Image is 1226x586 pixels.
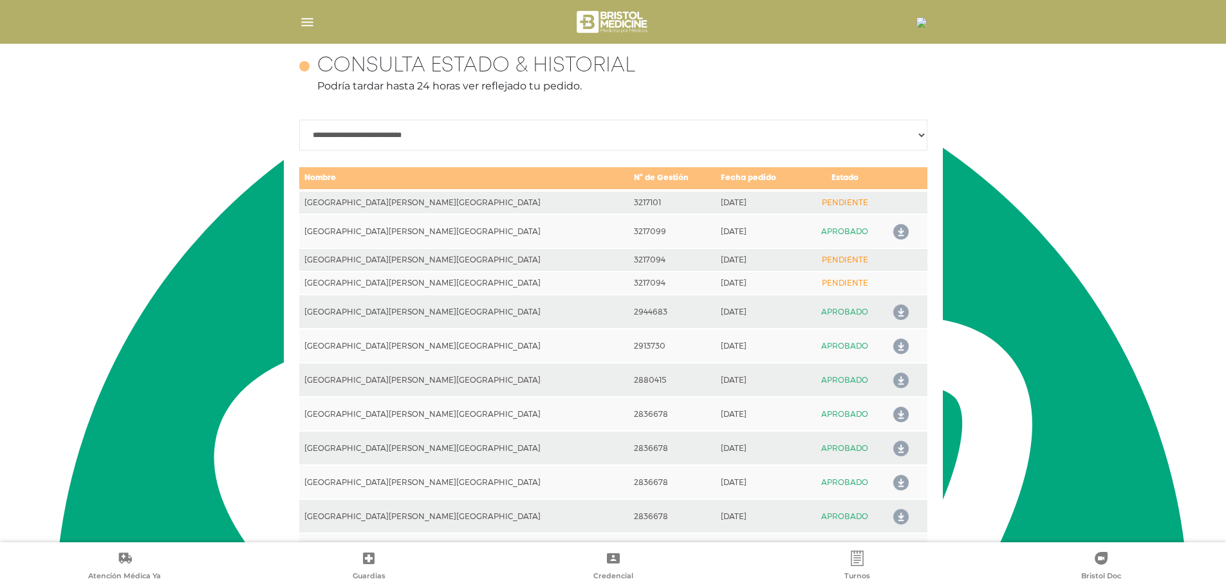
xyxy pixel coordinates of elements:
[716,397,804,431] td: [DATE]
[575,6,651,37] img: bristol-medicine-blanco.png
[804,248,886,271] td: PENDIENTE
[299,214,629,248] td: [GEOGRAPHIC_DATA][PERSON_NAME][GEOGRAPHIC_DATA]
[353,571,385,583] span: Guardias
[629,214,716,248] td: 3217099
[629,329,716,363] td: 2913730
[716,465,804,499] td: [DATE]
[299,271,629,295] td: [GEOGRAPHIC_DATA][PERSON_NAME][GEOGRAPHIC_DATA]
[1081,571,1121,583] span: Bristol Doc
[3,551,246,583] a: Atención Médica Ya
[629,431,716,465] td: 2836678
[629,499,716,533] td: 2836678
[299,465,629,499] td: [GEOGRAPHIC_DATA][PERSON_NAME][GEOGRAPHIC_DATA]
[716,248,804,271] td: [DATE]
[844,571,870,583] span: Turnos
[88,571,161,583] span: Atención Médica Ya
[804,214,886,248] td: APROBADO
[299,533,629,567] td: [GEOGRAPHIC_DATA][PERSON_NAME][GEOGRAPHIC_DATA]
[804,167,886,190] td: Estado
[629,190,716,214] td: 3217101
[299,190,629,214] td: [GEOGRAPHIC_DATA][PERSON_NAME][GEOGRAPHIC_DATA]
[629,397,716,431] td: 2836678
[299,363,629,397] td: [GEOGRAPHIC_DATA][PERSON_NAME][GEOGRAPHIC_DATA]
[629,533,716,567] td: 2836678
[804,431,886,465] td: APROBADO
[491,551,735,583] a: Credencial
[299,78,927,94] p: Podría tardar hasta 24 horas ver reflejado tu pedido.
[299,397,629,431] td: [GEOGRAPHIC_DATA][PERSON_NAME][GEOGRAPHIC_DATA]
[299,329,629,363] td: [GEOGRAPHIC_DATA][PERSON_NAME][GEOGRAPHIC_DATA]
[804,295,886,329] td: APROBADO
[716,499,804,533] td: [DATE]
[716,167,804,190] td: Fecha pedido
[804,533,886,567] td: APROBADO
[980,551,1223,583] a: Bristol Doc
[716,190,804,214] td: [DATE]
[916,17,927,28] img: 16848
[299,14,315,30] img: Cober_menu-lines-white.svg
[299,431,629,465] td: [GEOGRAPHIC_DATA][PERSON_NAME][GEOGRAPHIC_DATA]
[629,295,716,329] td: 2944683
[716,431,804,465] td: [DATE]
[629,248,716,271] td: 3217094
[804,271,886,295] td: PENDIENTE
[299,248,629,271] td: [GEOGRAPHIC_DATA][PERSON_NAME][GEOGRAPHIC_DATA]
[804,190,886,214] td: PENDIENTE
[716,271,804,295] td: [DATE]
[716,295,804,329] td: [DATE]
[629,167,716,190] td: N° de Gestión
[317,54,635,78] h4: Consulta estado & historial
[804,363,886,397] td: APROBADO
[716,214,804,248] td: [DATE]
[716,329,804,363] td: [DATE]
[629,363,716,397] td: 2880415
[716,363,804,397] td: [DATE]
[629,271,716,295] td: 3217094
[804,499,886,533] td: APROBADO
[299,295,629,329] td: [GEOGRAPHIC_DATA][PERSON_NAME][GEOGRAPHIC_DATA]
[716,533,804,567] td: [DATE]
[299,167,629,190] td: Nombre
[735,551,979,583] a: Turnos
[629,465,716,499] td: 2836678
[804,397,886,431] td: APROBADO
[593,571,633,583] span: Credencial
[246,551,490,583] a: Guardias
[299,499,629,533] td: [GEOGRAPHIC_DATA][PERSON_NAME][GEOGRAPHIC_DATA]
[804,465,886,499] td: APROBADO
[804,329,886,363] td: APROBADO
